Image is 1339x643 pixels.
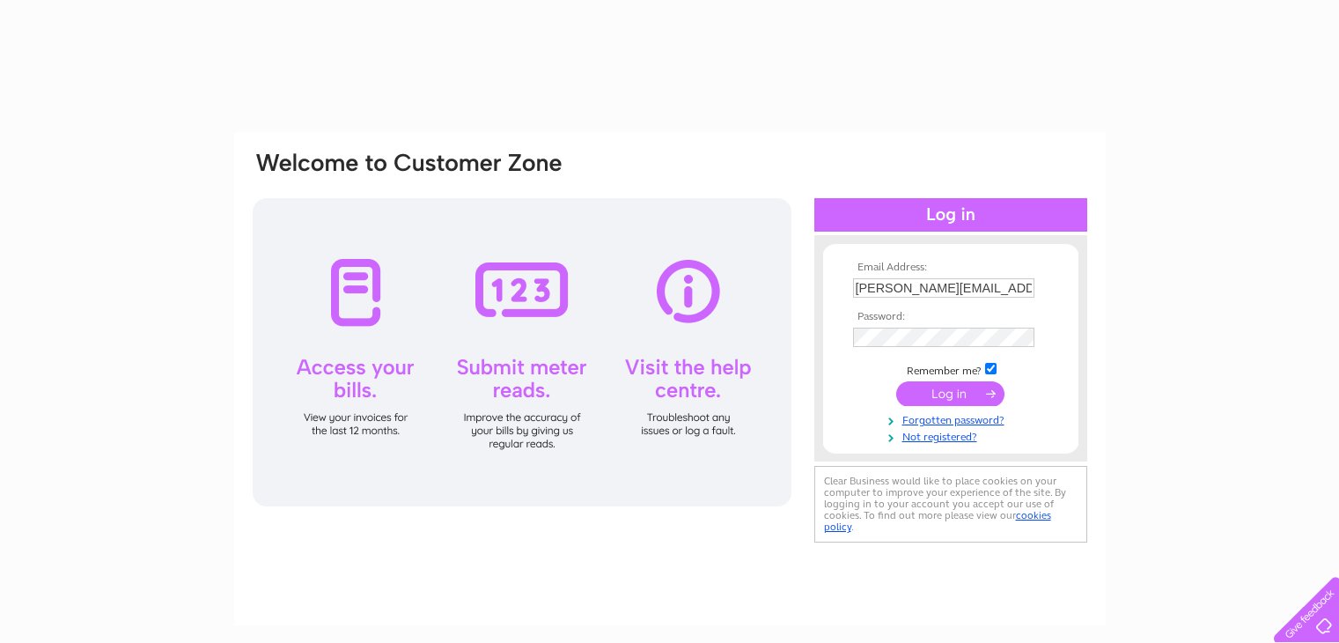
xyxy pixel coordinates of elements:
[853,427,1053,444] a: Not registered?
[849,360,1053,378] td: Remember me?
[849,262,1053,274] th: Email Address:
[849,311,1053,323] th: Password:
[896,381,1004,406] input: Submit
[824,509,1051,533] a: cookies policy
[853,410,1053,427] a: Forgotten password?
[814,466,1087,543] div: Clear Business would like to place cookies on your computer to improve your experience of the sit...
